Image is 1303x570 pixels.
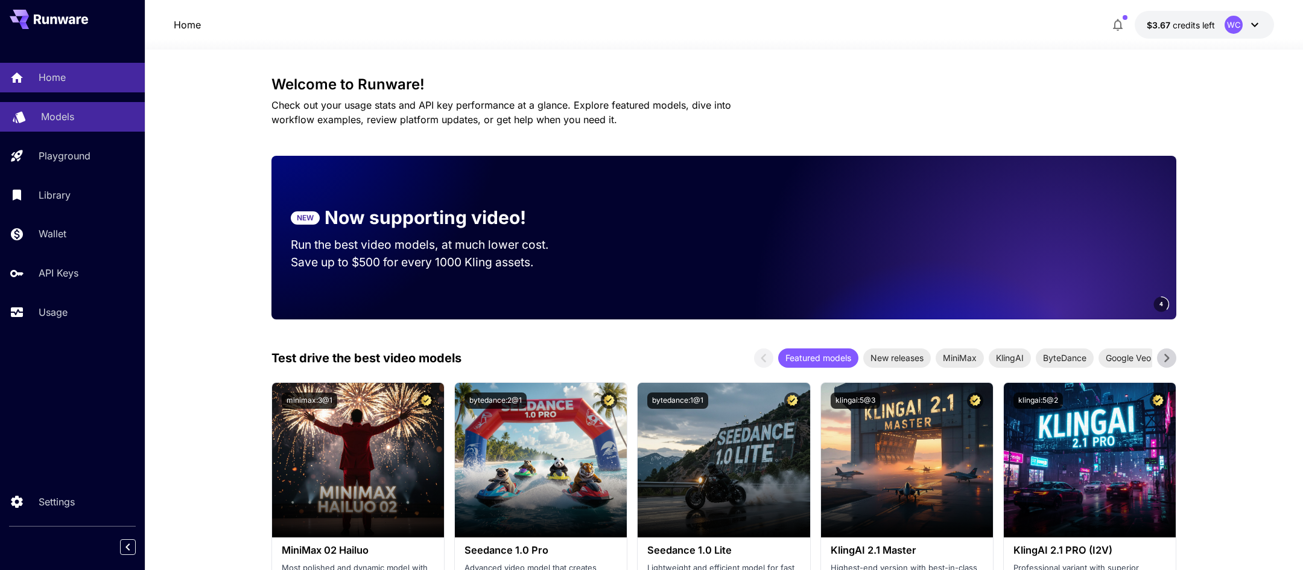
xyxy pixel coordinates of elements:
span: Featured models [778,351,858,364]
div: KlingAI [989,348,1031,368]
div: Featured models [778,348,858,368]
p: NEW [297,213,314,223]
button: Certified Model – Vetted for best performance and includes a commercial license. [967,392,983,409]
h3: KlingAI 2.1 Master [831,545,983,556]
p: Wallet [39,226,66,241]
h3: Seedance 1.0 Pro [464,545,617,556]
h3: MiniMax 02 Hailuo [282,545,434,556]
button: bytedance:1@1 [647,392,708,409]
span: MiniMax [936,351,984,364]
p: Save up to $500 for every 1000 Kling assets. [291,254,572,271]
span: 4 [1159,299,1163,309]
button: klingai:5@2 [1013,392,1063,409]
img: alt [1004,383,1176,537]
span: Google Veo [1099,351,1158,364]
p: Models [41,109,74,124]
p: API Keys [39,266,78,280]
div: WC [1225,16,1243,34]
p: Now supporting video! [325,204,526,231]
a: Home [174,18,201,32]
p: Home [39,70,66,85]
button: Certified Model – Vetted for best performance and includes a commercial license. [601,392,617,409]
nav: breadcrumb [174,18,201,32]
span: ByteDance [1036,351,1094,364]
button: Certified Model – Vetted for best performance and includes a commercial license. [784,392,801,409]
h3: Seedance 1.0 Lite [647,545,800,556]
span: credits left [1173,20,1215,30]
div: MiniMax [936,348,984,368]
span: New releases [863,351,931,364]
div: ByteDance [1036,348,1094,368]
p: Library [39,188,71,202]
div: New releases [863,348,931,368]
button: Certified Model – Vetted for best performance and includes a commercial license. [1150,392,1166,409]
img: alt [821,383,993,537]
div: Collapse sidebar [129,536,145,558]
span: $3.67 [1147,20,1173,30]
img: alt [272,383,444,537]
p: Test drive the best video models [271,349,461,367]
h3: KlingAI 2.1 PRO (I2V) [1013,545,1166,556]
div: Google Veo [1099,348,1158,368]
img: alt [638,383,810,537]
p: Usage [39,305,68,319]
p: Run the best video models, at much lower cost. [291,236,572,254]
h3: Welcome to Runware! [271,76,1176,93]
button: $3.66885WC [1135,11,1274,39]
button: Certified Model – Vetted for best performance and includes a commercial license. [418,392,434,409]
button: bytedance:2@1 [464,392,527,409]
button: minimax:3@1 [282,392,337,409]
button: klingai:5@3 [831,392,880,409]
div: $3.66885 [1147,19,1215,31]
button: Collapse sidebar [120,539,136,555]
p: Settings [39,495,75,509]
img: alt [455,383,627,537]
span: KlingAI [989,351,1031,364]
span: Check out your usage stats and API key performance at a glance. Explore featured models, dive int... [271,99,731,126]
p: Playground [39,149,90,163]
